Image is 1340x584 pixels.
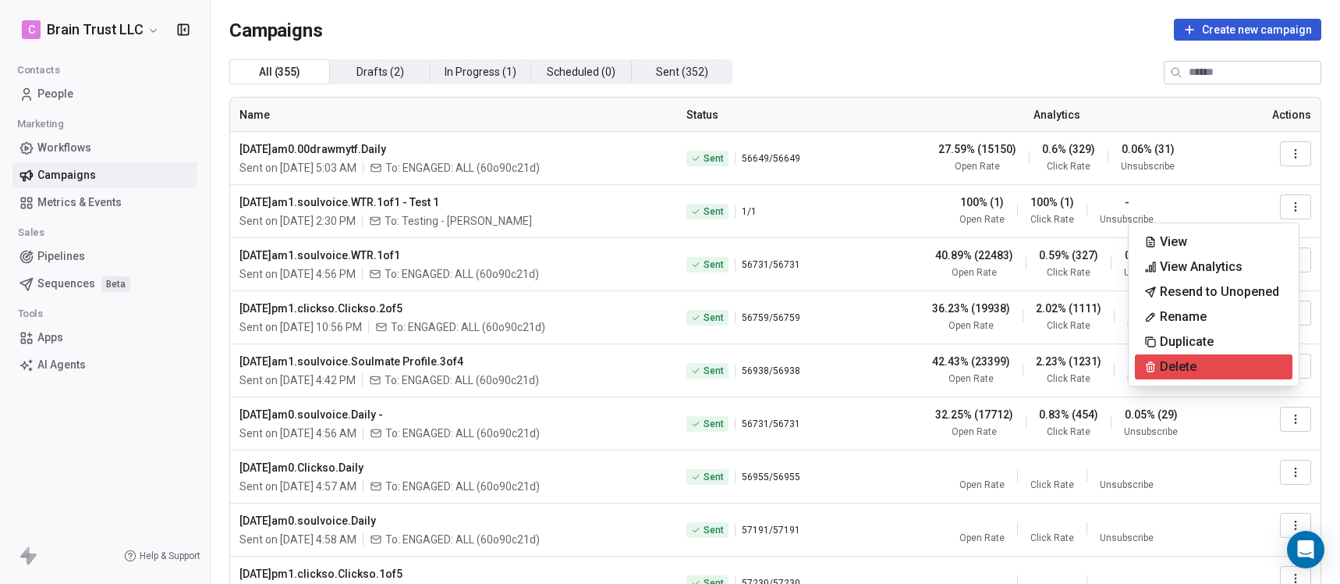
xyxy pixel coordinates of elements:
[1160,233,1187,251] span: View
[1160,258,1243,276] span: View Analytics
[1160,333,1214,351] span: Duplicate
[1160,308,1207,326] span: Rename
[1160,283,1279,301] span: Resend to Unopened
[1160,358,1196,376] span: Delete
[1135,230,1292,379] div: Suggestions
